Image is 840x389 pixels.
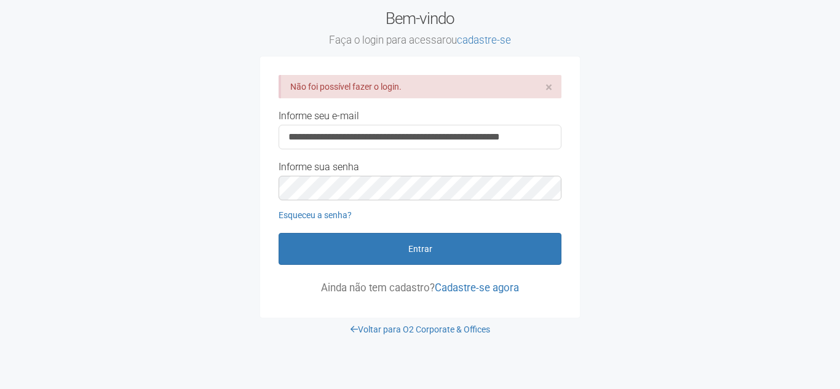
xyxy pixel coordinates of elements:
[435,281,519,294] a: Cadastre-se agora
[446,34,511,46] span: ou
[279,111,359,122] label: Informe seu e-mail
[351,324,490,334] a: Voltar para O2 Corporate & Offices
[457,34,511,46] a: cadastre-se
[545,81,552,94] button: ×
[290,82,402,92] span: Não foi possível fazer o login.
[279,233,561,265] button: Entrar
[279,162,359,173] label: Informe sua senha
[279,282,561,293] p: Ainda não tem cadastro?
[279,210,352,220] a: Esqueceu a senha?
[260,9,580,47] h2: Bem-vindo
[260,34,580,47] small: Faça o login para acessar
